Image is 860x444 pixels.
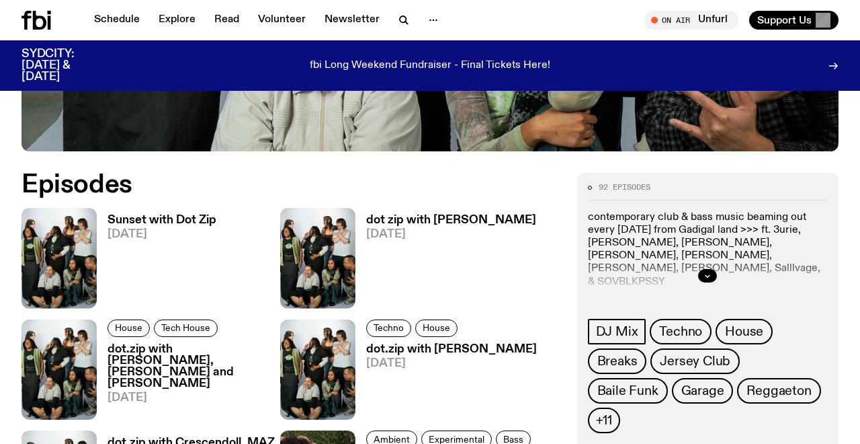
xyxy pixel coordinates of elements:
[672,378,734,404] a: Garage
[599,184,650,191] span: 92 episodes
[737,378,820,404] a: Reggaeton
[355,344,537,420] a: dot.zip with [PERSON_NAME][DATE]
[355,215,536,308] a: dot zip with [PERSON_NAME][DATE]
[423,323,450,333] span: House
[725,324,763,339] span: House
[596,324,638,339] span: DJ Mix
[746,383,811,398] span: Reggaeton
[366,215,536,226] h3: dot zip with [PERSON_NAME]
[650,348,740,374] a: Jersey Club
[644,11,738,30] button: On AirUnfurl
[588,378,668,404] a: Baile Funk
[374,434,410,444] span: Ambient
[366,344,537,355] h3: dot.zip with [PERSON_NAME]
[660,354,730,369] span: Jersey Club
[415,320,458,337] a: House
[97,215,216,308] a: Sunset with Dot Zip[DATE]
[206,11,247,30] a: Read
[374,323,404,333] span: Techno
[596,413,612,428] span: +11
[107,215,216,226] h3: Sunset with Dot Zip
[150,11,204,30] a: Explore
[366,358,537,369] span: [DATE]
[107,320,150,337] a: House
[757,14,812,26] span: Support Us
[154,320,218,337] a: Tech House
[250,11,314,30] a: Volunteer
[749,11,838,30] button: Support Us
[21,173,561,197] h2: Episodes
[650,319,712,344] a: Techno
[588,211,828,289] p: contemporary club & bass music beaming out every [DATE] from Gadigal land >>> ft. 3urie, [PERSON_...
[97,344,280,420] a: dot.zip with [PERSON_NAME], [PERSON_NAME] and [PERSON_NAME][DATE]
[429,434,484,444] span: Experimental
[21,48,107,83] h3: SYDCITY: [DATE] & [DATE]
[366,320,411,337] a: Techno
[597,354,638,369] span: Breaks
[681,383,724,398] span: Garage
[107,392,280,404] span: [DATE]
[310,60,550,72] p: fbi Long Weekend Fundraiser - Final Tickets Here!
[115,323,142,333] span: House
[503,434,523,444] span: Bass
[86,11,148,30] a: Schedule
[588,319,646,344] a: DJ Mix
[716,319,773,344] a: House
[107,344,280,390] h3: dot.zip with [PERSON_NAME], [PERSON_NAME] and [PERSON_NAME]
[366,229,536,240] span: [DATE]
[107,229,216,240] span: [DATE]
[588,348,647,374] a: Breaks
[161,323,210,333] span: Tech House
[597,383,658,398] span: Baile Funk
[316,11,388,30] a: Newsletter
[588,408,620,433] button: +11
[659,324,702,339] span: Techno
